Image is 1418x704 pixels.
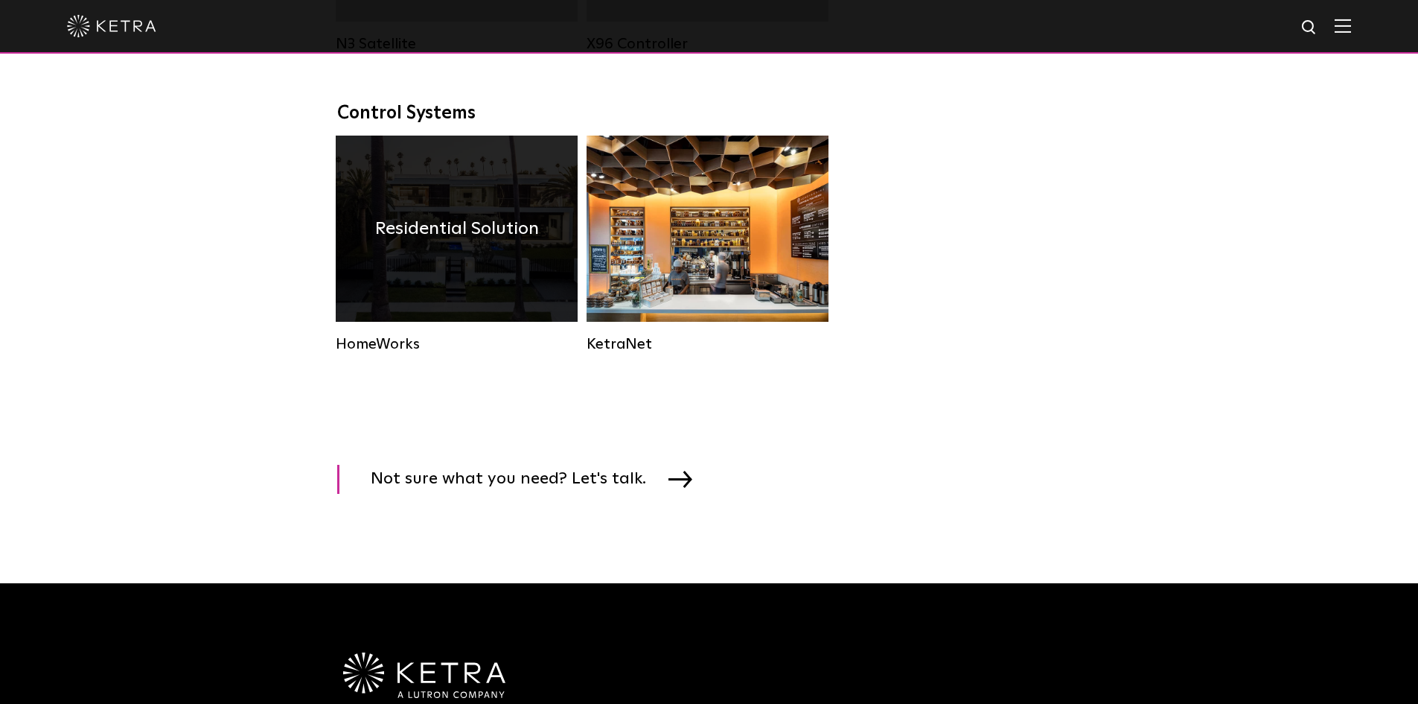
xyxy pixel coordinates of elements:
[371,465,668,494] span: Not sure what you need? Let's talk.
[587,136,828,353] a: KetraNet Legacy System
[67,15,156,37] img: ketra-logo-2019-white
[336,335,578,353] div: HomeWorks
[337,465,711,494] a: Not sure what you need? Let's talk.
[1300,19,1319,37] img: search icon
[668,471,692,487] img: arrow
[375,215,539,243] h4: Residential Solution
[343,653,505,699] img: Ketra-aLutronCo_White_RGB
[336,136,578,353] a: HomeWorks Residential Solution
[587,335,828,353] div: KetraNet
[1335,19,1351,33] img: Hamburger%20Nav.svg
[337,103,1082,124] div: Control Systems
